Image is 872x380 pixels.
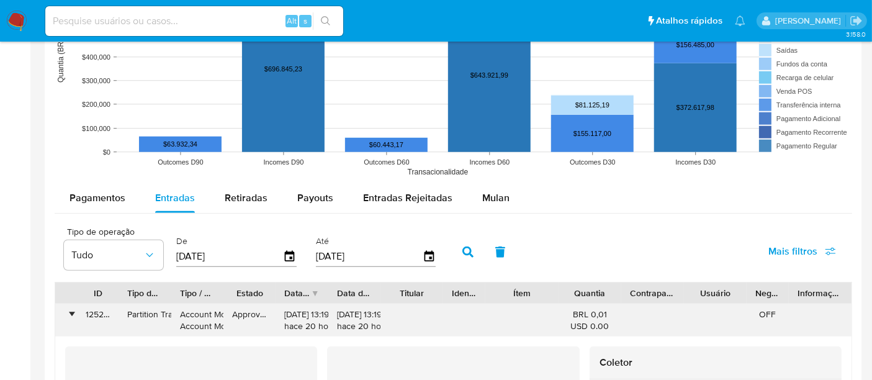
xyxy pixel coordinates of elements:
[45,13,343,29] input: Pesquise usuários ou casos...
[287,15,297,27] span: Alt
[303,15,307,27] span: s
[735,16,745,26] a: Notificações
[656,14,722,27] span: Atalhos rápidos
[850,14,863,27] a: Sair
[846,29,866,39] span: 3.158.0
[313,12,338,30] button: search-icon
[775,15,845,27] p: alexandra.macedo@mercadolivre.com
